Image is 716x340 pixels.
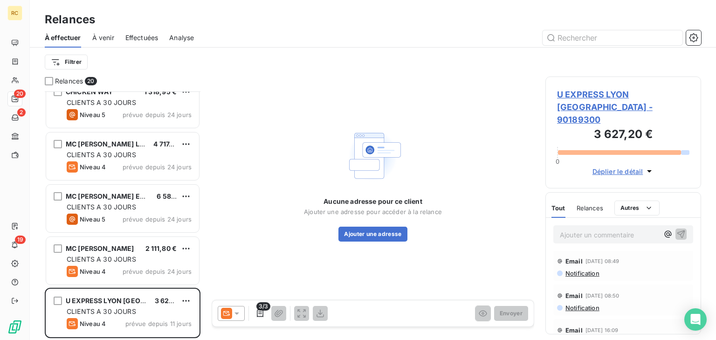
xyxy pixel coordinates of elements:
[565,304,599,312] span: Notification
[92,33,114,42] span: À venir
[551,204,565,212] span: Tout
[45,55,88,69] button: Filtrer
[256,302,270,311] span: 3/3
[67,255,136,263] span: CLIENTS A 30 JOURS
[565,326,583,334] span: Email
[614,201,660,215] button: Autres
[585,293,620,298] span: [DATE] 08:50
[145,244,177,252] span: 2 111,80 €
[45,33,81,42] span: À effectuer
[565,257,583,265] span: Email
[125,320,192,327] span: prévue depuis 11 jours
[585,258,620,264] span: [DATE] 08:49
[45,11,95,28] h3: Relances
[66,88,113,96] span: CHICKEN WAY
[85,77,96,85] span: 20
[67,307,136,315] span: CLIENTS A 30 JOURS
[557,88,689,126] span: U EXPRESS LYON [GEOGRAPHIC_DATA] - 90189300
[494,306,528,321] button: Envoyer
[153,140,186,148] span: 4 717,99 €
[80,163,106,171] span: Niveau 4
[592,167,643,176] span: Déplier le détail
[67,98,136,106] span: CLIENTS A 30 JOURS
[565,270,599,277] span: Notification
[66,140,178,148] span: MC [PERSON_NAME] LES DOMBES
[7,6,22,21] div: RC
[169,33,194,42] span: Analyse
[157,192,193,200] span: 6 589,20 €
[565,292,583,299] span: Email
[17,108,26,117] span: 2
[684,308,707,331] div: Open Intercom Messenger
[66,244,134,252] span: MC [PERSON_NAME]
[123,268,192,275] span: prévue depuis 24 jours
[66,297,193,305] span: U EXPRESS LYON [GEOGRAPHIC_DATA]
[7,319,22,334] img: Logo LeanPay
[66,192,216,200] span: MC [PERSON_NAME] EN [GEOGRAPHIC_DATA]
[67,203,136,211] span: CLIENTS A 30 JOURS
[15,236,26,244] span: 19
[14,90,26,98] span: 20
[324,197,422,206] span: Aucune adresse pour ce client
[125,33,158,42] span: Effectuées
[304,208,442,215] span: Ajouter une adresse pour accéder à la relance
[338,227,407,242] button: Ajouter une adresse
[155,297,189,305] span: 3 627,20 €
[123,163,192,171] span: prévue depuis 24 jours
[123,215,192,223] span: prévue depuis 24 jours
[80,320,106,327] span: Niveau 4
[577,204,603,212] span: Relances
[67,151,136,159] span: CLIENTS A 30 JOURS
[55,76,83,86] span: Relances
[80,215,105,223] span: Niveau 5
[80,268,106,275] span: Niveau 4
[590,166,657,177] button: Déplier le détail
[80,111,105,118] span: Niveau 5
[144,88,177,96] span: 1 318,95 €
[585,327,619,333] span: [DATE] 16:09
[45,91,200,340] div: grid
[343,126,403,186] img: Empty state
[543,30,682,45] input: Rechercher
[556,158,559,165] span: 0
[123,111,192,118] span: prévue depuis 24 jours
[557,126,689,145] h3: 3 627,20 €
